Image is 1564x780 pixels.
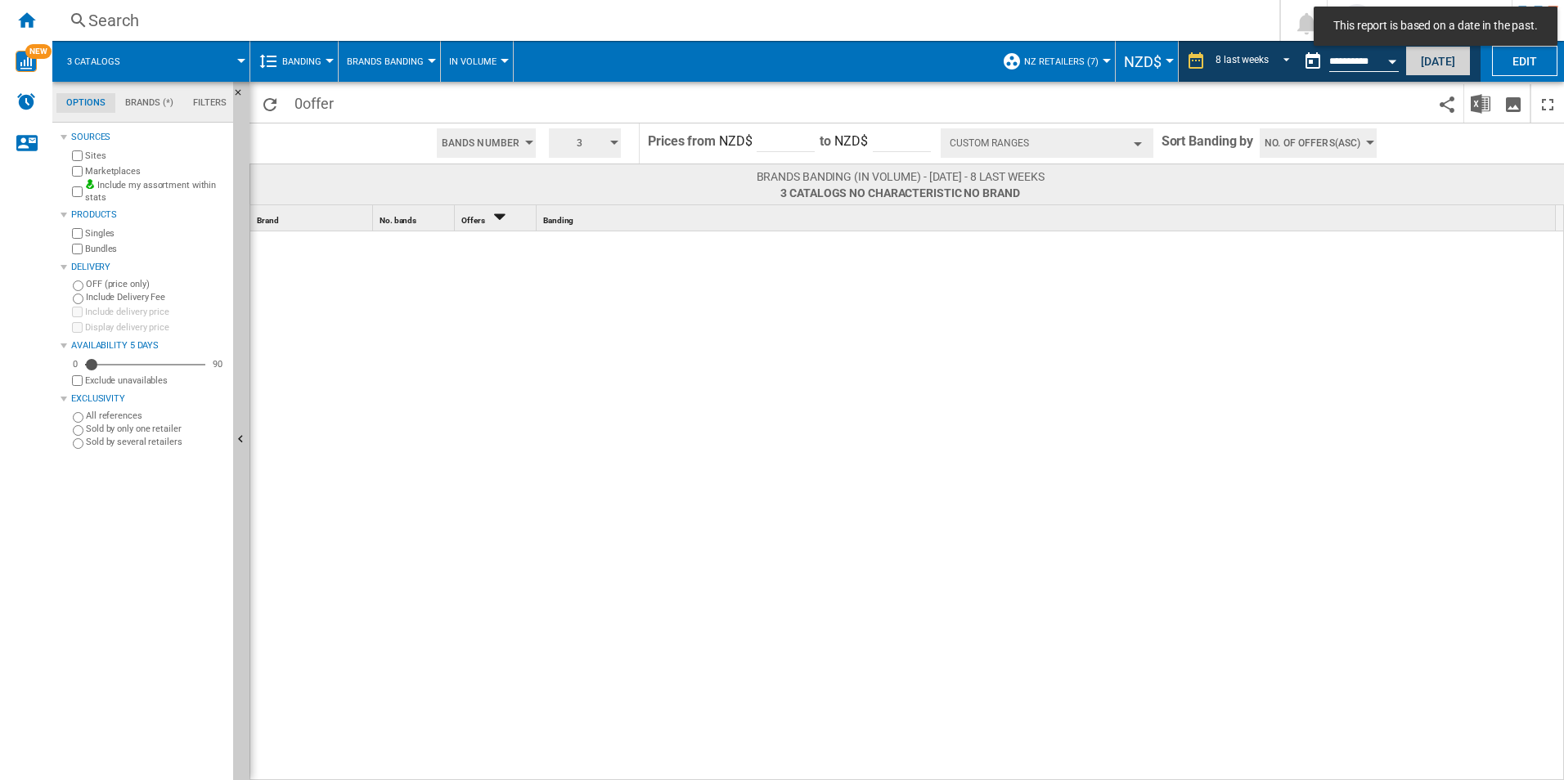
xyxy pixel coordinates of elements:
[442,128,519,158] span: Bands Number
[1124,53,1162,70] span: NZD$
[1024,41,1107,82] button: NZ Retailers (7)
[73,280,83,291] input: OFF (price only)
[85,150,227,162] label: Sites
[1214,48,1297,75] md-select: REPORTS.WIZARD.STEPS.REPORT.STEPS.REPORT_OPTIONS.PERIOD: 8 last weeks
[757,168,1045,185] span: Brands banding (In volume) - [DATE] - 8 last weeks
[437,128,536,158] button: Bands Number
[67,56,120,67] span: 3 catalogs
[254,205,372,231] div: Sort None
[257,216,279,225] span: Brand
[72,307,83,317] input: Include delivery price
[941,128,1153,158] button: Custom Ranges
[56,93,115,113] md-tab-item: Options
[1431,84,1463,123] button: Share this bookmark with others
[72,228,83,239] input: Singles
[1116,41,1179,82] md-menu: Currency
[286,84,341,119] span: 0
[71,339,227,352] div: Availability 5 Days
[1377,44,1407,74] button: Open calendar
[85,227,227,240] label: Singles
[1497,84,1530,123] button: Download as image
[1297,41,1402,82] div: This report is based on a date in the past.
[85,374,227,387] label: Exclude unavailables
[540,205,1556,231] div: Sort None
[85,306,227,318] label: Include delivery price
[1024,56,1099,67] span: NZ Retailers (7)
[648,133,716,149] span: Prices from
[1531,84,1564,123] button: Maximize
[209,358,227,370] div: 90
[72,375,83,386] input: Display delivery price
[86,436,227,448] label: Sold by several retailers
[1265,128,1360,158] span: No. of offers(Asc)
[86,423,227,435] label: Sold by only one retailer
[554,128,604,158] span: 3
[86,278,227,290] label: OFF (price only)
[61,41,241,82] div: 3 catalogs
[1464,84,1497,123] button: Download in Excel
[115,93,183,113] md-tab-item: Brands (*)
[542,123,627,163] div: 3
[347,56,424,67] span: Brands Banding
[1471,94,1490,114] img: excel-24x24.png
[73,294,83,304] input: Include Delivery Fee
[1260,128,1377,158] button: No. of offers(Asc)
[85,356,205,373] md-slider: Availability
[86,410,227,422] label: All references
[282,56,321,67] span: Banding
[282,41,330,82] button: Banding
[1162,123,1254,164] span: Sort Banding by
[72,322,83,333] input: Display delivery price
[376,205,454,231] div: No. bands Sort None
[461,216,484,225] span: Offers
[72,182,83,202] input: Include my assortment within stats
[73,412,83,423] input: All references
[757,185,1045,201] span: 3 catalogs No characteristic No brand
[254,205,372,231] div: Brand Sort None
[458,205,536,231] div: Offers Sort Descending
[85,321,227,334] label: Display delivery price
[1328,18,1543,34] span: This report is based on a date in the past.
[71,208,227,222] div: Products
[543,216,573,225] span: Banding
[719,133,753,149] span: NZD$
[85,243,227,255] label: Bundles
[449,41,505,82] button: In volume
[69,358,82,370] div: 0
[233,82,253,111] button: Hide
[72,150,83,161] input: Sites
[85,179,227,204] label: Include my assortment within stats
[380,216,416,225] span: No. bands
[1124,41,1170,82] button: NZD$
[86,291,227,303] label: Include Delivery Fee
[1253,123,1383,163] div: No. of offers(Asc)
[72,166,83,177] input: Marketplaces
[540,205,1556,231] div: Banding Sort None
[25,44,52,59] span: NEW
[85,179,95,189] img: mysite-bg-18x18.png
[71,261,227,274] div: Delivery
[303,95,334,112] span: offer
[71,392,227,406] div: Exclusivity
[72,244,83,254] input: Bundles
[347,41,432,82] button: Brands Banding
[1492,46,1557,76] button: Edit
[834,133,868,149] span: NZD$
[85,165,227,177] label: Marketplaces
[430,123,542,163] div: Bands Number
[549,128,621,158] button: 3
[458,205,536,231] div: Sort Descending
[16,51,37,72] img: wise-card.svg
[73,425,83,436] input: Sold by only one retailer
[183,93,236,113] md-tab-item: Filters
[1216,54,1269,65] div: 8 last weeks
[449,56,497,67] span: In volume
[16,92,36,111] img: alerts-logo.svg
[486,216,512,225] span: Sort Descending
[88,9,1237,32] div: Search
[1405,46,1471,76] button: [DATE]
[1002,41,1107,82] div: NZ Retailers (7)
